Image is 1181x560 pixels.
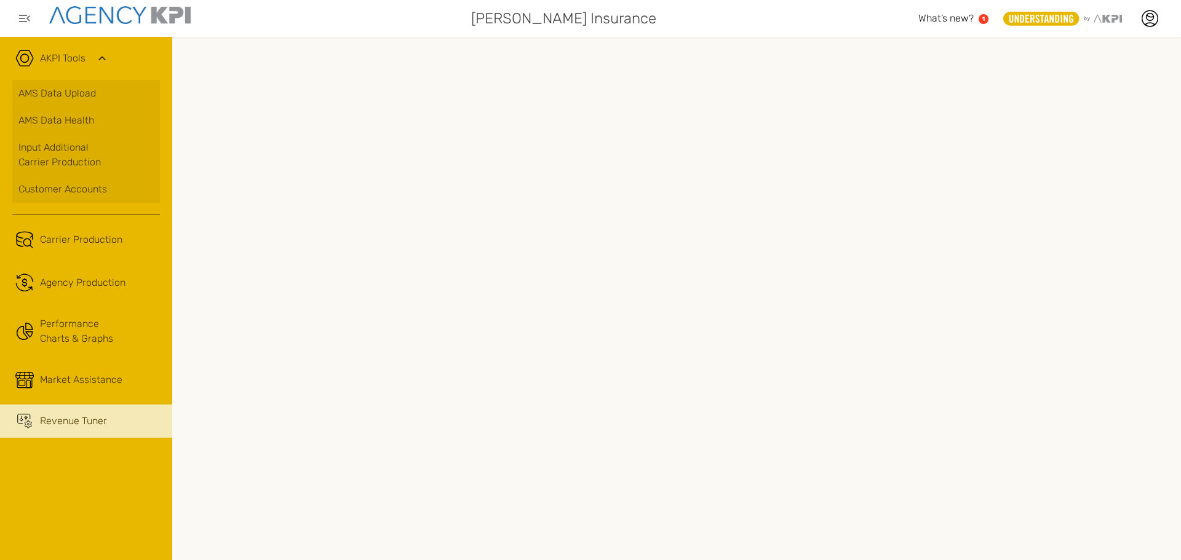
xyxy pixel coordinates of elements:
[12,107,160,134] a: AMS Data Health
[40,373,122,387] div: Market Assistance
[12,134,160,176] a: Input AdditionalCarrier Production
[18,113,154,128] div: AMS Data Health
[471,7,656,30] span: [PERSON_NAME] Insurance
[40,275,125,290] span: Agency Production
[40,414,107,428] div: Revenue Tuner
[18,182,154,197] div: Customer Accounts
[979,14,988,24] a: 1
[49,6,191,24] img: agencykpi-logo-550x69-2d9e3fa8.png
[40,51,85,66] a: AKPI Tools
[12,176,160,203] a: Customer Accounts
[982,15,985,22] text: 1
[918,12,974,24] span: What’s new?
[12,80,160,107] a: AMS Data Upload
